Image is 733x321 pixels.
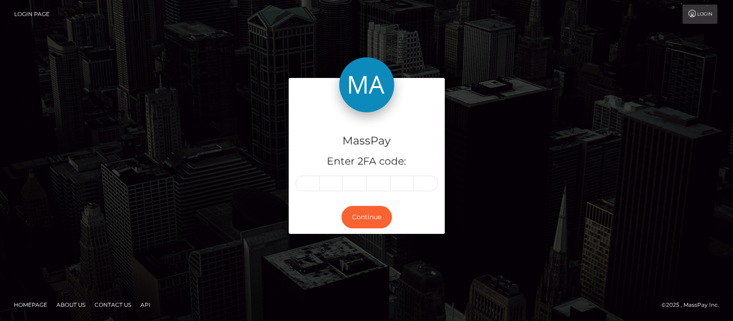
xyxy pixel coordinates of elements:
[296,133,438,149] h4: MassPay
[661,300,726,310] div: © 2025 , MassPay Inc.
[91,298,135,312] a: Contact Us
[341,206,392,228] button: Continue
[339,57,394,112] img: MassPay
[53,298,89,312] a: About Us
[10,298,51,312] a: Homepage
[683,5,717,24] a: Login
[137,298,154,312] a: API
[296,155,438,169] h5: Enter 2FA code:
[14,5,50,24] a: Login Page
